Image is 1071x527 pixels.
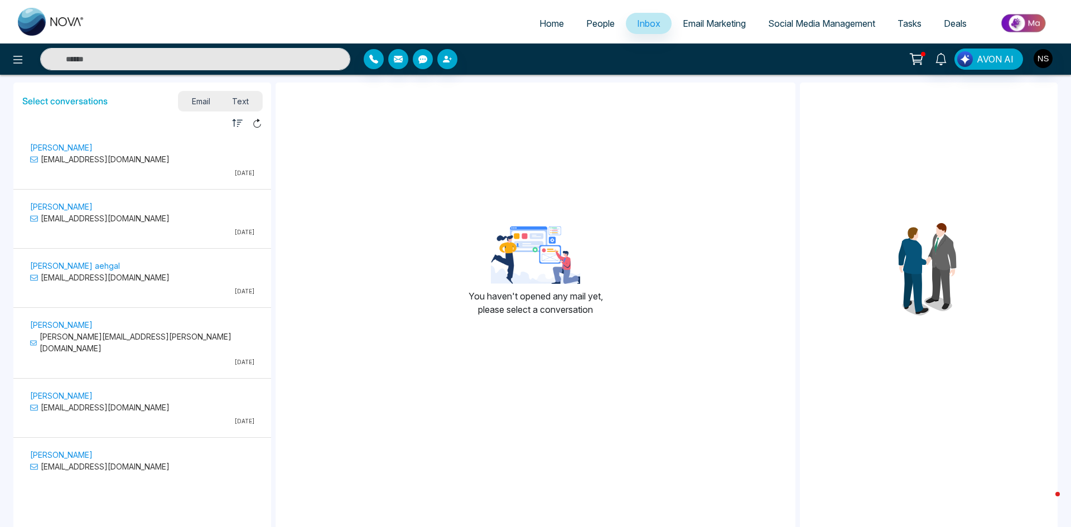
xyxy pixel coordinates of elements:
[768,18,875,29] span: Social Media Management
[18,8,85,36] img: Nova CRM Logo
[626,13,672,34] a: Inbox
[30,201,254,212] p: [PERSON_NAME]
[983,11,1064,36] img: Market-place.gif
[30,260,254,272] p: [PERSON_NAME] aehgal
[757,13,886,34] a: Social Media Management
[586,18,615,29] span: People
[30,153,254,165] p: [EMAIL_ADDRESS][DOMAIN_NAME]
[30,287,254,296] p: [DATE]
[933,13,978,34] a: Deals
[22,96,108,107] h5: Select conversations
[954,49,1023,70] button: AVON AI
[221,94,260,109] span: Text
[30,402,254,413] p: [EMAIL_ADDRESS][DOMAIN_NAME]
[181,94,221,109] span: Email
[30,212,254,224] p: [EMAIL_ADDRESS][DOMAIN_NAME]
[30,169,254,177] p: [DATE]
[491,226,580,284] img: landing-page-for-google-ads-3.png
[637,18,660,29] span: Inbox
[957,51,973,67] img: Lead Flow
[1034,49,1053,68] img: User Avatar
[898,18,922,29] span: Tasks
[30,319,254,331] p: [PERSON_NAME]
[30,390,254,402] p: [PERSON_NAME]
[30,449,254,461] p: [PERSON_NAME]
[30,417,254,426] p: [DATE]
[539,18,564,29] span: Home
[30,461,254,472] p: [EMAIL_ADDRESS][DOMAIN_NAME]
[30,358,254,366] p: [DATE]
[528,13,575,34] a: Home
[886,13,933,34] a: Tasks
[575,13,626,34] a: People
[30,142,254,153] p: [PERSON_NAME]
[1033,489,1060,516] iframe: Intercom live chat
[30,272,254,283] p: [EMAIL_ADDRESS][DOMAIN_NAME]
[672,13,757,34] a: Email Marketing
[944,18,967,29] span: Deals
[30,331,254,354] p: [PERSON_NAME][EMAIL_ADDRESS][PERSON_NAME][DOMAIN_NAME]
[469,289,603,316] p: You haven't opened any mail yet, please select a conversation
[977,52,1014,66] span: AVON AI
[683,18,746,29] span: Email Marketing
[30,228,254,236] p: [DATE]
